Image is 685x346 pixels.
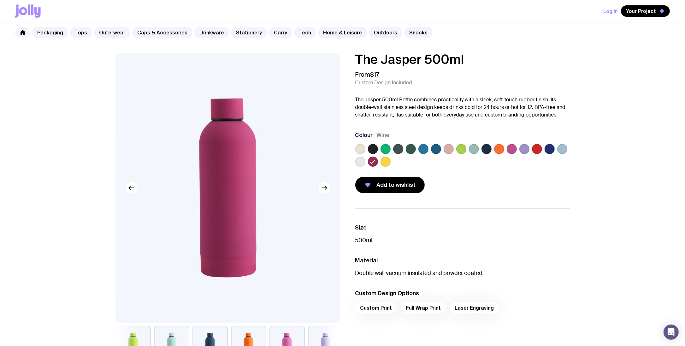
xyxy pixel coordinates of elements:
h1: The Jasper 500ml [355,53,570,66]
span: Your Project [626,8,656,14]
a: Carry [269,27,292,38]
a: Snacks [404,27,433,38]
p: Double wall vacuum insulated and powder coated [355,269,570,277]
a: Tech [294,27,316,38]
h3: Material [355,257,570,264]
button: Add to wishlist [355,177,425,193]
button: Your Project [621,5,670,17]
span: Add to wishlist [377,181,416,189]
span: Custom Design Included [355,80,412,86]
div: Open Intercom Messenger [664,325,679,340]
a: Stationery [231,27,267,38]
a: Packaging [32,27,68,38]
p: 500ml [355,236,570,244]
a: Caps & Accessories [132,27,192,38]
h3: Custom Design Options [355,289,570,297]
button: Log In [603,5,618,17]
a: Outdoors [369,27,402,38]
a: Home & Leisure [318,27,367,38]
h3: Colour [355,131,373,139]
a: Tops [70,27,92,38]
span: From [355,71,380,78]
span: Wine [377,131,390,139]
h3: Size [355,224,570,231]
a: Outerwear [94,27,130,38]
span: $17 [370,70,380,79]
a: Drinkware [194,27,229,38]
p: The Jasper 500ml Bottle combines practicality with a sleek, soft-touch rubber finish. Its double-... [355,96,570,119]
